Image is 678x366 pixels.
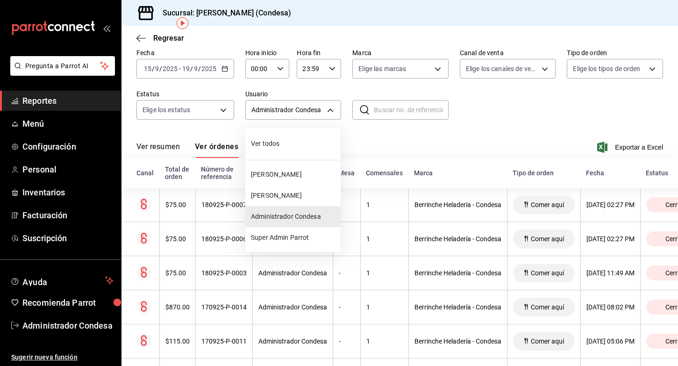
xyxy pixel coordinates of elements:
span: [PERSON_NAME] [251,191,337,201]
span: Administrador Condesa [251,212,337,222]
img: Tooltip marker [177,17,188,29]
span: Super Admin Parrot [251,233,337,243]
span: Ver todos [251,139,337,149]
span: [PERSON_NAME] [251,170,337,179]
